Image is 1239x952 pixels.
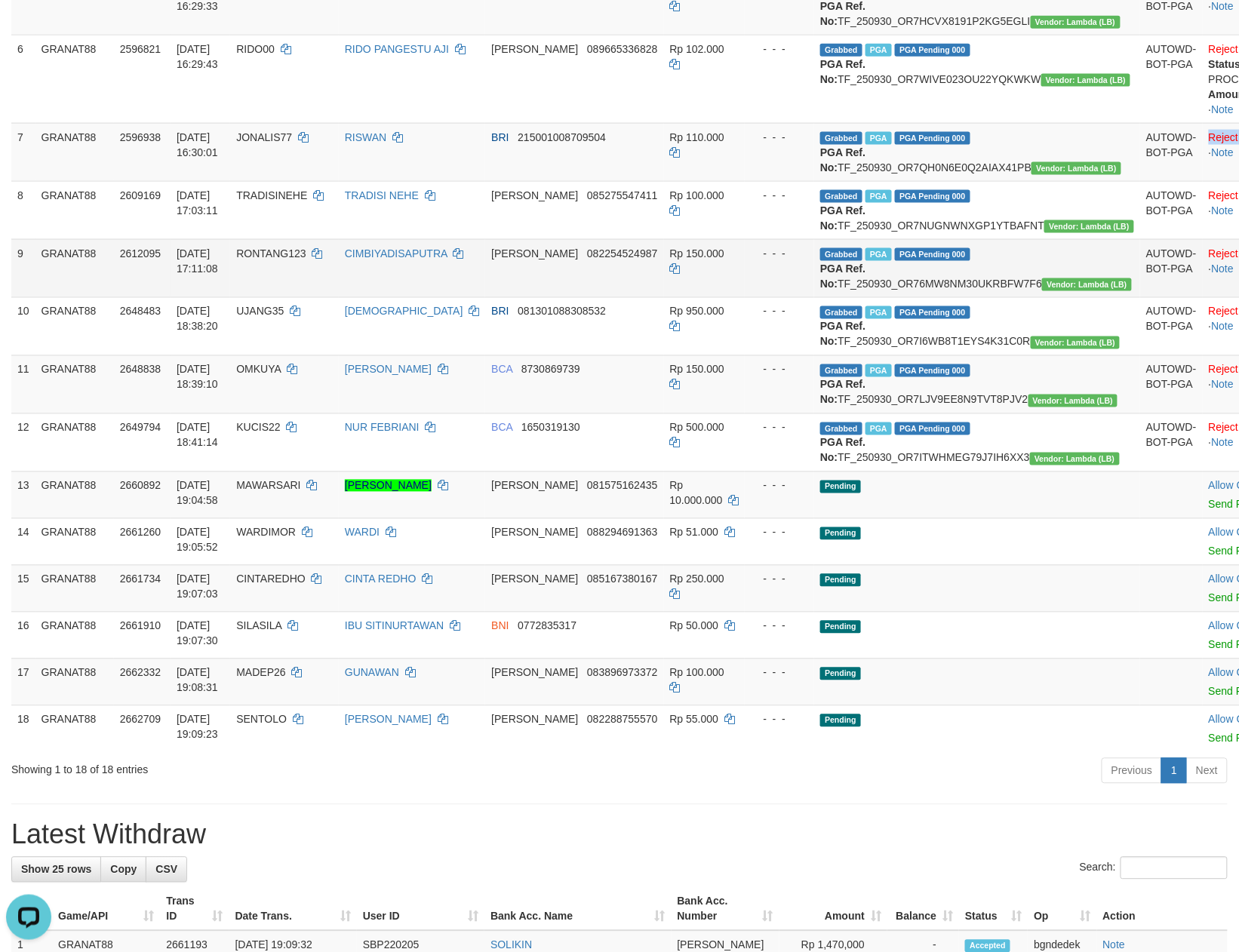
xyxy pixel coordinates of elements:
span: MADEP26 [236,667,285,679]
th: Amount: activate to sort column ascending [779,888,887,931]
td: 15 [11,565,35,612]
td: 9 [11,239,35,297]
span: 2662709 [120,714,161,726]
a: CINTA REDHO [345,573,417,585]
span: Vendor URL: https://dashboard.q2checkout.com/secure [1030,453,1120,465]
span: Copy 083896973372 to clipboard [587,667,657,679]
td: AUTOWD-BOT-PGA [1140,355,1203,413]
span: [DATE] 18:38:20 [177,306,218,333]
td: GRANAT88 [35,659,114,705]
span: [DATE] 17:11:08 [177,247,218,275]
td: 14 [11,518,35,565]
label: Search: [1080,857,1228,880]
span: 2596938 [120,131,161,143]
a: Note [1103,939,1126,951]
div: - - - [751,130,808,145]
td: 11 [11,355,35,413]
th: Trans ID: activate to sort column ascending [160,888,229,931]
span: Marked by bgndedek [865,248,892,261]
span: Vendor URL: https://dashboard.q2checkout.com/secure [1044,220,1134,233]
span: Pending [820,527,861,540]
td: AUTOWD-BOT-PGA [1140,35,1203,123]
div: Showing 1 to 18 of 18 entries [11,757,505,778]
a: CSV [146,857,187,883]
a: [PERSON_NAME] [345,714,432,726]
span: Vendor URL: https://dashboard.q2checkout.com/secure [1042,278,1132,291]
a: Note [1212,204,1234,217]
a: Reject [1209,247,1239,259]
td: 7 [11,123,35,181]
a: NUR FEBRIANI [345,422,420,434]
span: [DATE] 19:05:52 [177,527,218,554]
td: GRANAT88 [35,705,114,752]
span: BCA [491,364,512,376]
span: [DATE] 16:30:01 [177,131,218,158]
th: Status: activate to sort column ascending [959,888,1028,931]
button: Open LiveChat chat widget [6,6,51,51]
span: Marked by bgndedek [865,190,892,203]
div: - - - [751,188,808,203]
span: 2596821 [120,43,161,55]
td: GRANAT88 [35,123,114,181]
span: Grabbed [820,422,862,435]
span: [PERSON_NAME] [491,527,578,539]
span: 2662332 [120,667,161,679]
span: JONALIS77 [236,131,292,143]
a: WARDI [345,527,380,539]
th: Op: activate to sort column ascending [1028,888,1096,931]
td: AUTOWD-BOT-PGA [1140,413,1203,471]
span: Grabbed [820,190,862,203]
span: 2648483 [120,306,161,318]
a: Note [1212,146,1234,158]
div: - - - [751,478,808,493]
div: - - - [751,304,808,319]
a: RISWAN [345,131,386,143]
b: PGA Ref. No: [820,379,865,406]
span: Rp 100.000 [670,189,724,201]
span: BCA [491,422,512,434]
span: PGA Pending [895,364,970,377]
span: [DATE] 19:09:23 [177,714,218,741]
a: Note [1212,263,1234,275]
td: TF_250930_OR7ITWHMEG79J7IH6XX3 [814,413,1140,471]
span: [DATE] 19:07:30 [177,620,218,647]
span: Show 25 rows [21,864,91,876]
td: AUTOWD-BOT-PGA [1140,123,1203,181]
td: GRANAT88 [35,518,114,565]
span: 2649794 [120,422,161,434]
span: Pending [820,481,861,493]
span: [DATE] 17:03:11 [177,189,218,217]
span: PGA Pending [895,132,970,145]
span: PGA Pending [895,190,970,203]
span: Rp 250.000 [670,573,724,585]
td: GRANAT88 [35,181,114,239]
a: Reject [1209,43,1239,55]
b: PGA Ref. No: [820,437,865,464]
a: Reject [1209,189,1239,201]
div: - - - [751,362,808,377]
td: 12 [11,413,35,471]
a: Next [1186,758,1228,784]
span: Rp 100.000 [670,667,724,679]
span: Marked by bgndedek [865,44,892,57]
span: BRI [491,131,509,143]
span: SILASILA [236,620,281,632]
div: - - - [751,41,808,57]
span: PGA Pending [895,306,970,319]
span: Vendor URL: https://dashboard.q2checkout.com/secure [1041,74,1131,87]
a: Reject [1209,364,1239,376]
span: [PERSON_NAME] [678,939,764,951]
a: IBU SITINURTAWAN [345,620,444,632]
b: PGA Ref. No: [820,321,865,348]
span: Rp 55.000 [670,714,719,726]
td: GRANAT88 [35,297,114,355]
td: 8 [11,181,35,239]
a: Note [1212,321,1234,333]
span: TRADISINEHE [236,189,307,201]
a: Reject [1209,131,1239,143]
a: Show 25 rows [11,857,101,883]
span: 2661734 [120,573,161,585]
span: SENTOLO [236,714,287,726]
span: [DATE] 16:29:43 [177,43,218,70]
span: WARDIMOR [236,527,296,539]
